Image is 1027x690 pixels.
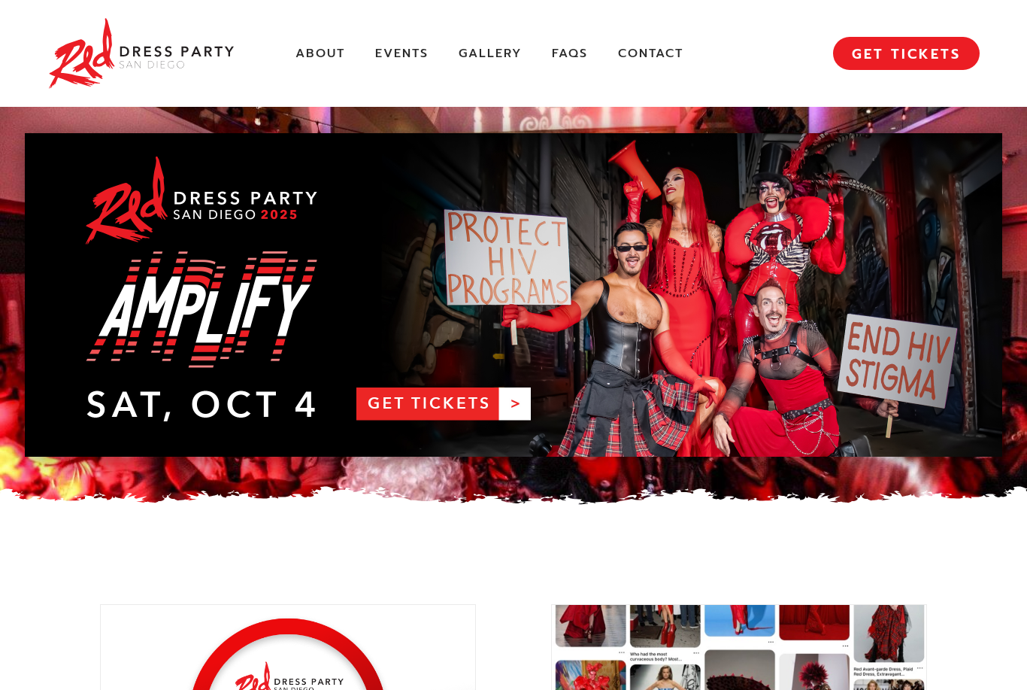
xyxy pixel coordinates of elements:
[459,46,522,62] a: Gallery
[375,46,429,62] a: Events
[833,37,980,70] a: GET TICKETS
[295,46,345,62] a: About
[47,15,235,92] img: Red Dress Party San Diego
[618,46,683,62] a: Contact
[552,46,588,62] a: FAQs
